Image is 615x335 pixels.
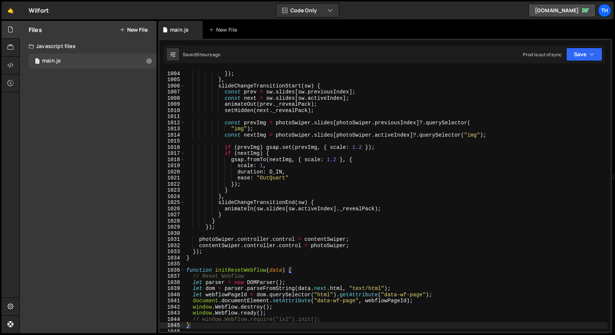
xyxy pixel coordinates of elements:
div: 1021 [160,175,185,181]
div: 16468/44594.js [29,54,157,68]
div: 1022 [160,181,185,188]
div: 1015 [160,138,185,144]
div: 1006 [160,83,185,89]
div: 1019 [160,163,185,169]
div: 1026 [160,206,185,212]
div: 1027 [160,212,185,218]
h2: Files [29,26,42,34]
div: 1024 [160,194,185,200]
div: 1012 [160,120,185,126]
a: [DOMAIN_NAME] [529,4,596,17]
div: 1032 [160,243,185,249]
div: 9 hours ago [196,51,221,58]
div: 1004 [160,71,185,77]
div: 1005 [160,77,185,83]
div: 1031 [160,236,185,243]
button: Save [566,48,602,61]
div: 1018 [160,157,185,163]
div: 1008 [160,95,185,102]
button: New File [120,27,148,33]
div: 1034 [160,255,185,261]
div: Saved [183,51,221,58]
div: 1013 [160,126,185,132]
div: 1029 [160,224,185,230]
div: New File [209,26,240,33]
div: 1046 [160,329,185,335]
div: Prod is out of sync [523,51,562,58]
div: 1014 [160,132,185,138]
div: 1042 [160,304,185,310]
div: 1037 [160,273,185,280]
div: Javascript files [20,39,157,54]
div: 1043 [160,310,185,316]
div: 1010 [160,108,185,114]
div: main.js [170,26,189,33]
span: 1 [35,59,40,65]
div: 1017 [160,150,185,157]
div: 1039 [160,285,185,292]
div: 1040 [160,292,185,298]
div: 1038 [160,280,185,286]
div: 1036 [160,267,185,274]
div: 1030 [160,230,185,237]
div: 1025 [160,200,185,206]
div: 1023 [160,187,185,194]
div: 1016 [160,144,185,151]
div: main.js [42,58,61,64]
div: 1011 [160,114,185,120]
div: 1045 [160,322,185,329]
div: 1044 [160,316,185,323]
div: 1035 [160,261,185,267]
div: Wilfort [29,6,49,15]
div: 1041 [160,298,185,304]
div: 1020 [160,169,185,175]
div: 1007 [160,89,185,95]
div: 1009 [160,101,185,108]
button: Code Only [276,4,339,17]
a: 🤙 [1,1,20,19]
a: Th [598,4,611,17]
div: 1028 [160,218,185,224]
div: 1033 [160,249,185,255]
